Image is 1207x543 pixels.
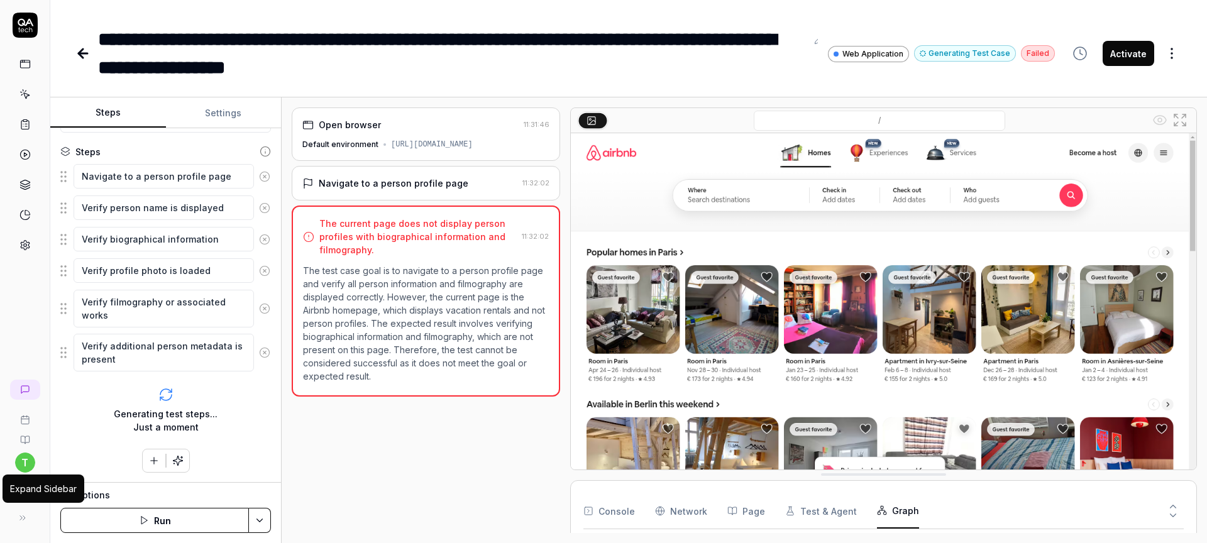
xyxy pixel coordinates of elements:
div: Suggestions [60,195,271,221]
button: Options [60,488,271,503]
button: View version history [1065,41,1095,66]
p: The test case goal is to navigate to a person profile page and verify all person information and ... [303,264,549,383]
button: Graph [877,493,919,529]
div: Suggestions [60,333,271,372]
a: Documentation [5,425,45,445]
a: New conversation [10,380,40,400]
button: Remove step [254,227,275,252]
button: Remove step [254,296,275,321]
button: Run [60,508,249,533]
button: Remove step [254,195,275,221]
div: Failed [1021,45,1055,62]
div: Suggestions [60,289,271,328]
button: Remove step [254,340,275,365]
span: Web Application [842,48,903,60]
div: [URL][DOMAIN_NAME] [391,139,473,150]
img: Screenshot [571,133,1196,524]
div: Suggestions [60,258,271,284]
a: Web Application [828,45,909,62]
button: Page [727,493,765,529]
button: Show all interative elements [1150,110,1170,130]
button: Open in full screen [1170,110,1190,130]
button: Settings [166,98,282,128]
time: 11:31:46 [524,120,549,129]
button: Remove step [254,164,275,189]
div: Open browser [319,118,381,131]
button: t [15,452,35,473]
div: Default environment [302,139,378,150]
div: Expand Sidebar [10,482,77,495]
div: Steps [75,145,101,158]
time: 11:32:02 [522,232,549,241]
button: Remove step [254,258,275,283]
div: Options [75,488,271,503]
button: Network [655,493,707,529]
div: Suggestions [60,163,271,190]
div: Navigate to a person profile page [319,177,468,190]
button: Console [583,493,635,529]
button: Generating Test Case [914,45,1016,62]
button: Test & Agent [785,493,857,529]
time: 11:32:02 [522,178,549,187]
button: Steps [50,98,166,128]
a: Book a call with us [5,405,45,425]
div: Generating test steps... Just a moment [114,407,218,434]
div: The current page does not display person profiles with biographical information and filmography. [319,217,517,256]
button: Activate [1103,41,1154,66]
button: 0 [5,473,45,505]
div: Suggestions [60,226,271,253]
